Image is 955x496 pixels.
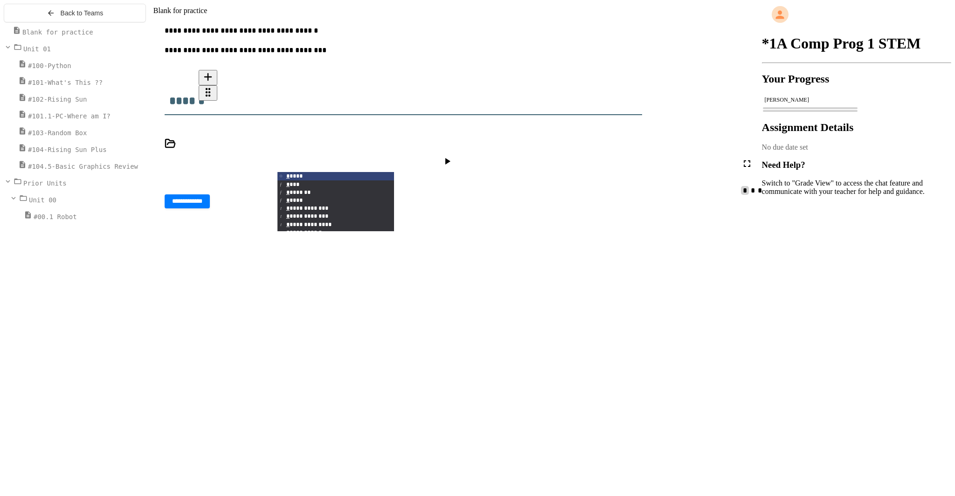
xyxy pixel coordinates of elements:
span: #102-Rising Sun [28,96,87,103]
span: #100-Python [28,62,71,69]
span: #00.1 Robot [34,213,77,220]
span: Unit 01 [23,45,51,53]
span: Blank for practice [153,7,208,14]
span: #104-Rising Sun Plus [28,146,107,153]
div: My Account [762,4,951,25]
h2: Assignment Details [762,121,951,134]
span: Prior Units [23,179,67,187]
h3: Need Help? [762,160,951,170]
span: Back to Teams [61,9,104,17]
span: #101-What's This ?? [28,79,103,86]
div: [PERSON_NAME] [765,96,948,103]
div: No due date set [762,143,951,152]
span: Unit 00 [29,196,56,204]
p: Switch to "Grade View" to access the chat feature and communicate with your teacher for help and ... [762,179,951,196]
span: #103-Random Box [28,129,87,137]
span: Blank for practice [22,28,93,36]
span: #101.1-PC-Where am I? [28,112,111,120]
ul: Completions [277,172,394,231]
h1: *1A Comp Prog 1 STEM [762,35,951,52]
h2: Your Progress [762,73,951,85]
button: Back to Teams [4,4,146,22]
span: #104.5-Basic Graphics Review [28,163,138,170]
